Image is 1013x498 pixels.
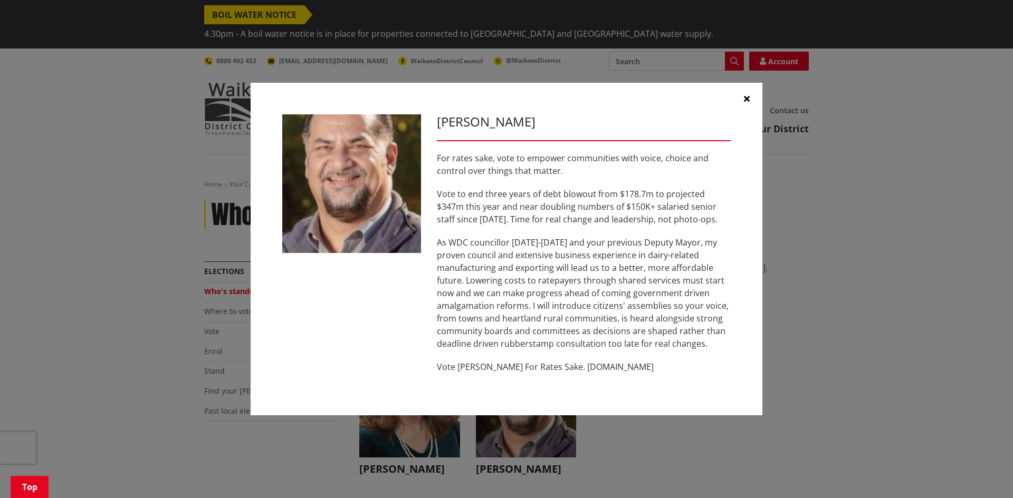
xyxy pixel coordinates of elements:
p: As WDC councillor [DATE]-[DATE] and your previous Deputy Mayor, my proven council and extensive b... [437,236,731,350]
p: For rates sake, vote to empower communities with voice, choice and control over things that matter. [437,152,731,177]
p: Vote [PERSON_NAME] For Rates Sake. [DOMAIN_NAME] [437,360,731,373]
a: Top [11,476,49,498]
p: Vote to end three years of debt blowout from $178.7m to projected $347m this year and near doubli... [437,188,731,226]
img: WO-M__BECH_A__EWN4j [282,114,421,253]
